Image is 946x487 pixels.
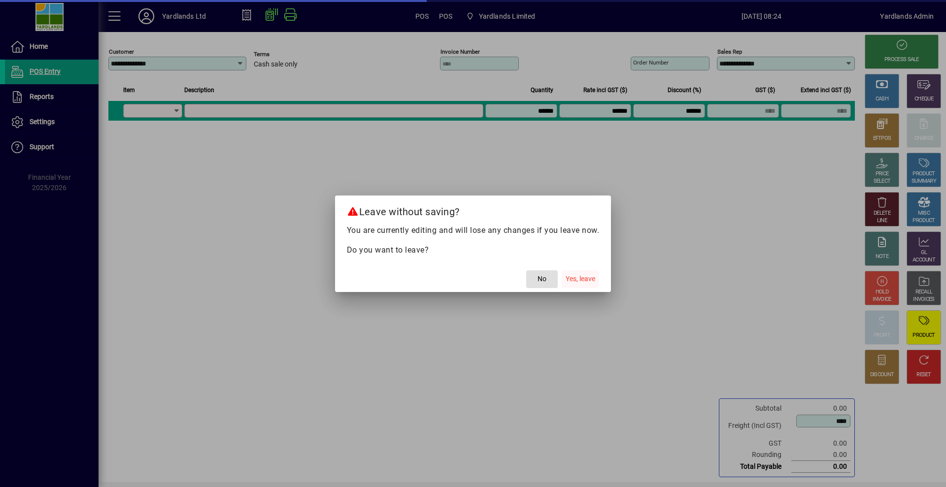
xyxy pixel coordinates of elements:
span: No [538,274,546,284]
h2: Leave without saving? [335,195,611,224]
button: Yes, leave [562,270,599,288]
p: Do you want to leave? [347,244,600,256]
button: No [526,270,558,288]
p: You are currently editing and will lose any changes if you leave now. [347,225,600,236]
span: Yes, leave [566,274,595,284]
